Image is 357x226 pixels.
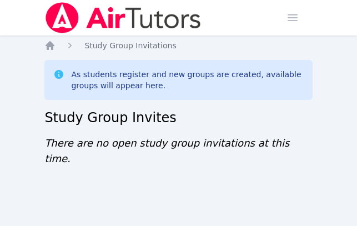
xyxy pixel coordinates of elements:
[84,40,176,51] a: Study Group Invitations
[44,137,289,164] span: There are no open study group invitations at this time.
[84,41,176,50] span: Study Group Invitations
[44,109,312,127] h2: Study Group Invites
[71,69,303,91] div: As students register and new groups are created, available groups will appear here.
[44,40,312,51] nav: Breadcrumb
[44,2,202,33] img: Air Tutors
